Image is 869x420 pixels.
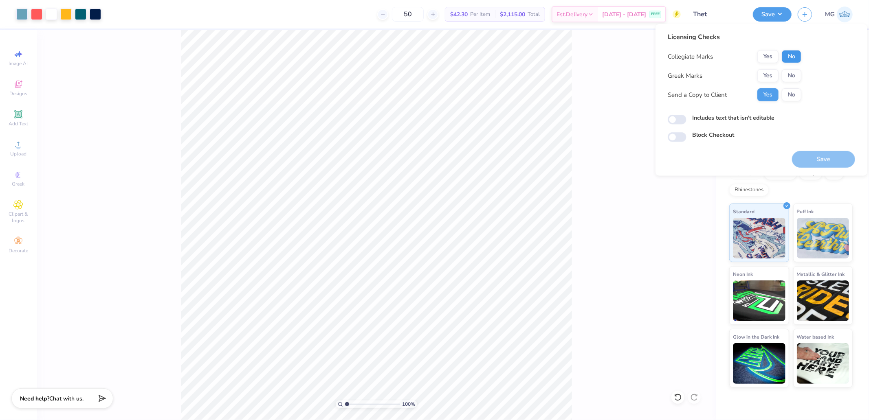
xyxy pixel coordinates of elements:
[9,120,28,127] span: Add Text
[49,395,84,402] span: Chat with us.
[9,247,28,254] span: Decorate
[500,10,525,19] span: $2,115.00
[733,343,785,384] img: Glow in the Dark Ink
[733,332,779,341] span: Glow in the Dark Ink
[733,207,755,216] span: Standard
[12,181,25,187] span: Greek
[753,7,792,22] button: Save
[470,10,490,19] span: Per Item
[757,88,779,101] button: Yes
[402,400,415,408] span: 100 %
[668,71,702,81] div: Greek Marks
[797,270,845,278] span: Metallic & Glitter Ink
[797,218,849,258] img: Puff Ink
[825,7,853,22] a: MG
[797,280,849,321] img: Metallic & Glitter Ink
[837,7,853,22] img: Michael Galon
[668,32,801,42] div: Licensing Checks
[528,10,540,19] span: Total
[20,395,49,402] strong: Need help?
[733,270,753,278] span: Neon Ink
[668,90,727,100] div: Send a Copy to Client
[651,11,660,17] span: FREE
[692,114,774,122] label: Includes text that isn't editable
[9,60,28,67] span: Image AI
[797,332,834,341] span: Water based Ink
[450,10,468,19] span: $42.30
[557,10,587,19] span: Est. Delivery
[392,7,424,22] input: – –
[733,280,785,321] img: Neon Ink
[782,88,801,101] button: No
[825,10,835,19] span: MG
[782,50,801,63] button: No
[10,151,26,157] span: Upload
[4,211,33,224] span: Clipart & logos
[687,6,747,22] input: Untitled Design
[797,207,814,216] span: Puff Ink
[602,10,646,19] span: [DATE] - [DATE]
[729,184,769,196] div: Rhinestones
[757,50,779,63] button: Yes
[692,131,734,139] label: Block Checkout
[797,343,849,384] img: Water based Ink
[668,52,713,61] div: Collegiate Marks
[9,90,27,97] span: Designs
[733,218,785,258] img: Standard
[757,69,779,82] button: Yes
[782,69,801,82] button: No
